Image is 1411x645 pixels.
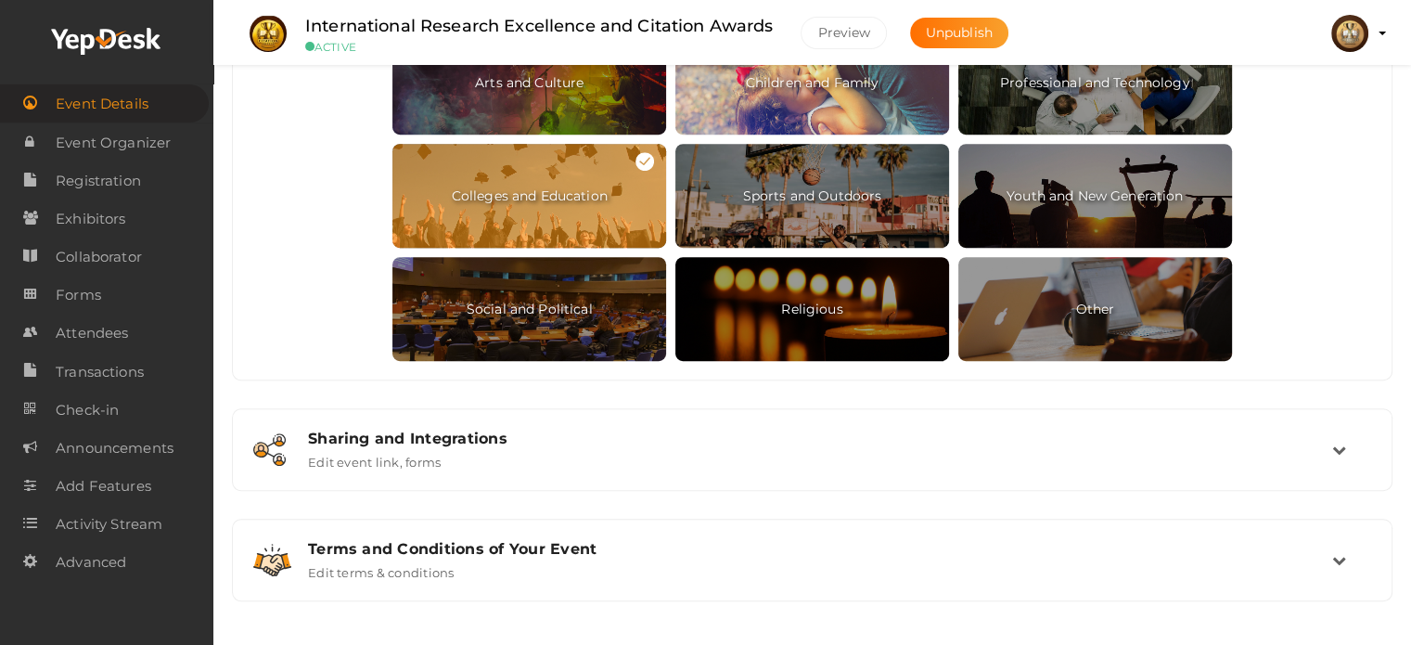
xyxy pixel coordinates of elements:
button: Unpublish [910,18,1008,48]
span: Social and Political [392,257,666,361]
button: Preview [801,17,887,49]
span: Other [958,257,1232,361]
div: Sharing and Integrations [308,430,1332,447]
span: Forms [56,277,101,314]
img: sharing.svg [253,433,286,466]
span: Children and Family [675,31,949,135]
span: Unpublish [926,24,993,41]
label: Edit terms & conditions [308,558,455,580]
span: Transactions [56,354,144,391]
span: Sports and Outdoors [675,144,949,248]
span: Exhibitors [56,200,125,238]
span: Announcements [56,430,173,467]
span: Collaborator [56,239,142,276]
span: Check-in [56,392,119,429]
img: tick-white.svg [635,152,654,171]
span: Religious [675,257,949,361]
img: handshake.svg [253,544,291,576]
span: Attendees [56,315,128,352]
label: Edit event link, forms [308,447,441,470]
a: Sharing and Integrations Edit event link, forms [242,456,1382,473]
span: Event Organizer [56,124,171,161]
img: MK55V6GG_small.jpeg [250,15,287,52]
span: Registration [56,162,141,200]
img: ACg8ocJfkkVmMs4n16OwgTBF2CbUOSHh5R0AMZ9FkQaB-ZlBnm2jDxFG=s100 [1331,15,1368,52]
label: International Research Excellence and Citation Awards [305,13,773,40]
span: Activity Stream [56,506,162,543]
div: Terms and Conditions of Your Event [308,540,1332,558]
span: Professional and Technology [958,31,1232,135]
small: ACTIVE [305,40,773,54]
span: Event Details [56,85,148,123]
span: Add Features [56,468,151,505]
a: Terms and Conditions of Your Event Edit terms & conditions [242,566,1382,584]
span: Youth and New Generation [958,144,1232,248]
span: Arts and Culture [392,31,666,135]
span: Colleges and Education [392,144,666,248]
span: Advanced [56,544,126,581]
